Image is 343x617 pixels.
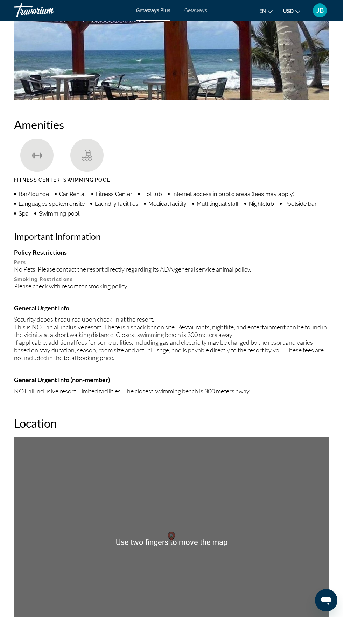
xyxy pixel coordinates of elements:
span: Medical facility [148,201,187,207]
span: Fitness Center [96,191,132,197]
span: Hot tub [142,191,162,197]
span: Bar/lounge [19,191,49,197]
span: Fitness Center [14,177,60,183]
span: Car Rental [59,191,86,197]
div: NOT all inclusive resort. Limited facilities. The closest swimming beach is 300 meters away. [14,387,329,395]
span: JB [316,7,324,14]
p: Smoking Restrictions [14,276,329,282]
h2: Location [14,416,329,430]
h4: General Urgent Info [14,304,329,312]
span: Swimming Pool [63,177,110,183]
span: Swimming pool [39,210,79,217]
div: Security deposit required upon check-in at the resort. This is NOT an all inclusive resort. There... [14,315,329,362]
a: Getaways Plus [136,8,170,13]
span: Spa [19,210,29,217]
button: Change currency [283,6,300,16]
a: Travorium [14,1,84,20]
h2: Important Information [14,231,329,241]
span: Languages spoken onsite [19,201,85,207]
span: en [259,8,266,14]
a: Getaways [184,8,207,13]
button: Change language [259,6,273,16]
button: Open full-screen image slider [14,13,329,101]
span: Internet access in public areas (fees may apply) [172,191,294,197]
h4: General Urgent Info (non-member) [14,376,329,384]
span: Multilingual staff [197,201,239,207]
button: User Menu [311,3,329,18]
span: Nightclub [249,201,274,207]
span: Poolside bar [284,201,317,207]
h4: Policy Restrictions [14,248,329,256]
div: No Pets. Please contact the resort directly regarding its ADA/general service animal policy. [14,265,329,273]
p: Pets [14,260,329,265]
h2: Amenities [14,118,329,132]
span: Laundry facilities [95,201,138,207]
div: Please check with resort for smoking policy. [14,282,329,290]
span: USD [283,8,294,14]
iframe: Button to launch messaging window [315,589,337,611]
